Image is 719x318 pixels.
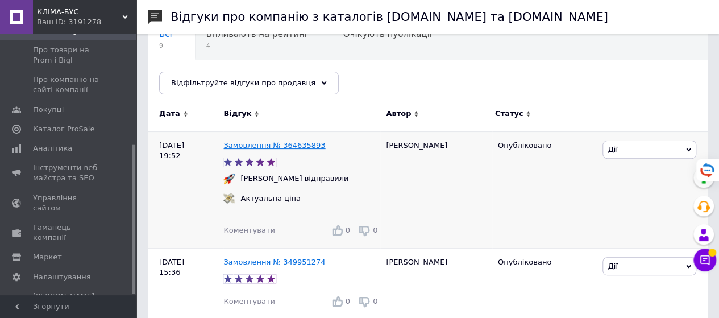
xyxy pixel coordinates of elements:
[238,193,303,204] div: Актуальна ціна
[223,225,275,236] div: Коментувати
[33,252,62,262] span: Маркет
[33,193,105,213] span: Управління сайтом
[33,222,105,243] span: Гаманець компанії
[171,79,315,87] span: Відфільтруйте відгуки про продавця
[343,29,432,39] span: Очікують публікації
[223,173,235,184] img: :rocket:
[223,226,275,234] span: Коментувати
[693,249,716,271] button: Чат з покупцем
[346,226,350,234] span: 0
[608,262,617,270] span: Дії
[159,109,180,119] span: Дата
[498,257,595,267] div: Опубліковано
[33,105,64,115] span: Покупці
[238,174,351,184] div: [PERSON_NAME] відправили
[37,17,136,27] div: Ваш ID: 3191278
[206,29,309,39] span: Впливають на рейтинг
[386,109,411,119] span: Автор
[33,143,72,154] span: Аналітика
[37,7,122,17] span: КЛІМА-БУС
[159,72,275,82] span: Опубліковані без комен...
[33,45,105,65] span: Про товари на Prom і Bigl
[159,42,172,50] span: 9
[346,297,350,305] span: 0
[33,163,105,183] span: Інструменти веб-майстра та SEO
[608,145,617,154] span: Дії
[373,297,377,305] span: 0
[498,141,595,151] div: Опубліковано
[373,226,377,234] span: 0
[206,42,309,50] span: 4
[223,297,275,305] span: Коментувати
[223,141,325,150] a: Замовлення № 364635893
[223,258,325,266] a: Замовлення № 349951274
[159,29,172,39] span: Всі
[148,131,223,248] div: [DATE] 19:52
[33,272,91,282] span: Налаштування
[148,60,297,104] div: Опубліковані без коментаря
[380,131,492,248] div: [PERSON_NAME]
[223,193,235,204] img: :money_with_wings:
[223,109,251,119] span: Відгук
[495,109,523,119] span: Статус
[171,10,608,24] h1: Відгуки про компанію з каталогів [DOMAIN_NAME] та [DOMAIN_NAME]
[223,296,275,307] div: Коментувати
[33,75,105,95] span: Про компанію на сайті компанії
[33,124,94,134] span: Каталог ProSale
